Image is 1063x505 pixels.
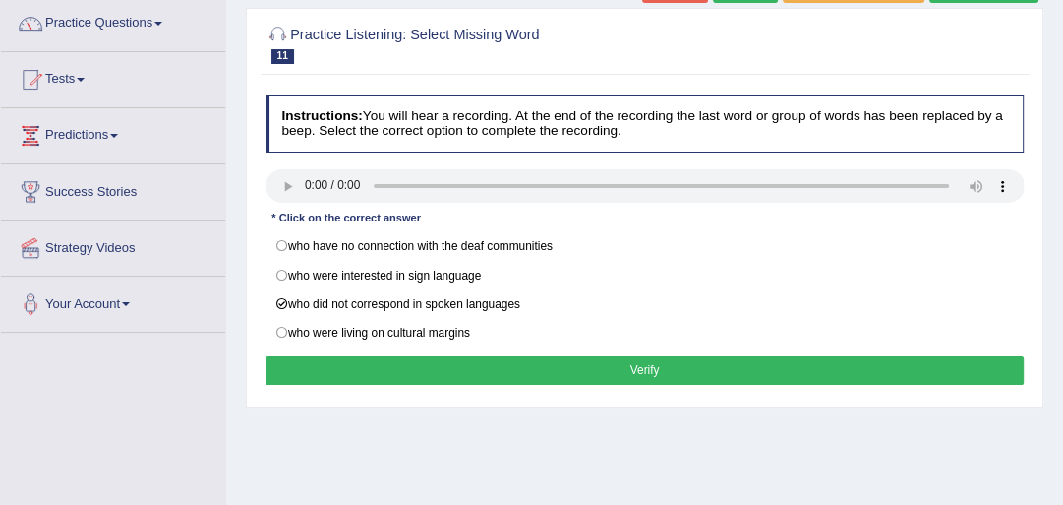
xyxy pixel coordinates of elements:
div: * Click on the correct answer [266,211,428,227]
button: Verify [266,356,1025,385]
h4: You will hear a recording. At the end of the recording the last word or group of words has been r... [266,95,1025,152]
a: Success Stories [1,164,225,214]
span: 11 [271,49,294,64]
b: Instructions: [281,108,362,123]
a: Predictions [1,108,225,158]
label: who have no connection with the deaf communities [266,231,1025,261]
a: Your Account [1,277,225,326]
label: who did not correspond in spoken languages [266,289,1025,319]
a: Tests [1,52,225,101]
a: Strategy Videos [1,221,225,270]
label: who were interested in sign language [266,260,1025,289]
h2: Practice Listening: Select Missing Word [266,23,736,64]
label: who were living on cultural margins [266,318,1025,347]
